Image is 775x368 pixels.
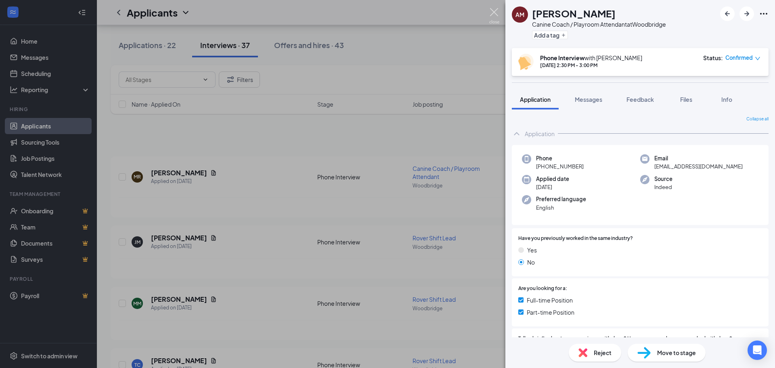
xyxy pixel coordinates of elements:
[654,175,672,183] span: Source
[527,296,573,305] span: Full-time Position
[515,11,524,19] div: AM
[527,308,574,317] span: Part-time Position
[654,162,743,170] span: [EMAIL_ADDRESS][DOMAIN_NAME]
[654,154,743,162] span: Email
[532,20,666,28] div: Canine Coach / Playroom Attendant at Woodbridge
[532,6,616,20] h1: [PERSON_NAME]
[721,96,732,103] span: Info
[527,258,535,267] span: No
[680,96,692,103] span: Files
[512,129,522,139] svg: ChevronUp
[518,235,633,242] span: Have you previously worked in the same industry?
[657,348,696,357] span: Move to stage
[748,341,767,360] div: Open Intercom Messenger
[536,195,586,203] span: Preferred language
[540,62,642,69] div: [DATE] 2:30 PM - 3:00 PM
[520,96,551,103] span: Application
[536,204,586,212] span: English
[575,96,602,103] span: Messages
[594,348,612,357] span: Reject
[755,56,760,61] span: down
[536,183,569,191] span: [DATE]
[518,285,567,292] span: Are you looking for a:
[723,9,732,19] svg: ArrowLeftNew
[532,31,568,39] button: PlusAdd a tag
[561,33,566,38] svg: Plus
[742,9,752,19] svg: ArrowRight
[518,335,732,343] span: Tell us briefly about your experience with dogs? How many years have you worked with dogs?
[654,183,672,191] span: Indeed
[720,6,735,21] button: ArrowLeftNew
[746,116,769,122] span: Collapse all
[536,162,584,170] span: [PHONE_NUMBER]
[759,9,769,19] svg: Ellipses
[540,54,642,62] div: with [PERSON_NAME]
[703,54,723,62] div: Status :
[725,54,753,62] span: Confirmed
[527,246,537,254] span: Yes
[525,130,555,138] div: Application
[626,96,654,103] span: Feedback
[540,54,584,61] b: Phone Interview
[739,6,754,21] button: ArrowRight
[536,154,584,162] span: Phone
[536,175,569,183] span: Applied date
